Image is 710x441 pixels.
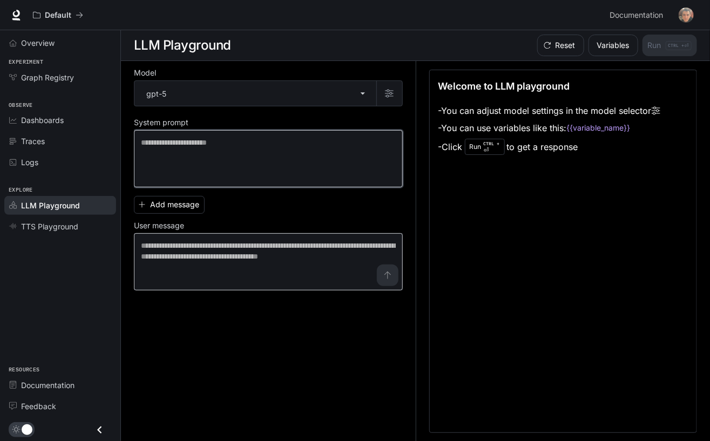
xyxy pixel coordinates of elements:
[21,221,78,232] span: TTS Playground
[21,157,38,168] span: Logs
[465,139,505,155] div: Run
[22,423,32,435] span: Dark mode toggle
[4,397,116,416] a: Feedback
[21,135,45,147] span: Traces
[134,196,205,214] button: Add message
[4,33,116,52] a: Overview
[4,196,116,215] a: LLM Playground
[4,153,116,172] a: Logs
[675,4,697,26] button: User avatar
[134,119,188,126] p: System prompt
[21,200,80,211] span: LLM Playground
[4,111,116,130] a: Dashboards
[605,4,671,26] a: Documentation
[4,217,116,236] a: TTS Playground
[589,35,638,56] button: Variables
[4,132,116,151] a: Traces
[438,119,660,137] li: - You can use variables like this:
[567,123,631,133] code: {{variable_name}}
[438,102,660,119] li: - You can adjust model settings in the model selector
[21,401,56,412] span: Feedback
[21,72,74,83] span: Graph Registry
[21,379,75,391] span: Documentation
[87,419,112,441] button: Close drawer
[4,376,116,395] a: Documentation
[134,81,376,106] div: gpt-5
[134,69,156,77] p: Model
[537,35,584,56] button: Reset
[21,114,64,126] span: Dashboards
[438,79,570,93] p: Welcome to LLM playground
[4,68,116,87] a: Graph Registry
[45,11,71,20] p: Default
[679,8,694,23] img: User avatar
[438,137,660,157] li: - Click to get a response
[134,222,184,229] p: User message
[610,9,663,22] span: Documentation
[28,4,88,26] button: All workspaces
[21,37,55,49] span: Overview
[484,140,500,153] p: ⏎
[146,88,166,99] p: gpt-5
[484,140,500,147] p: CTRL +
[134,35,231,56] h1: LLM Playground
